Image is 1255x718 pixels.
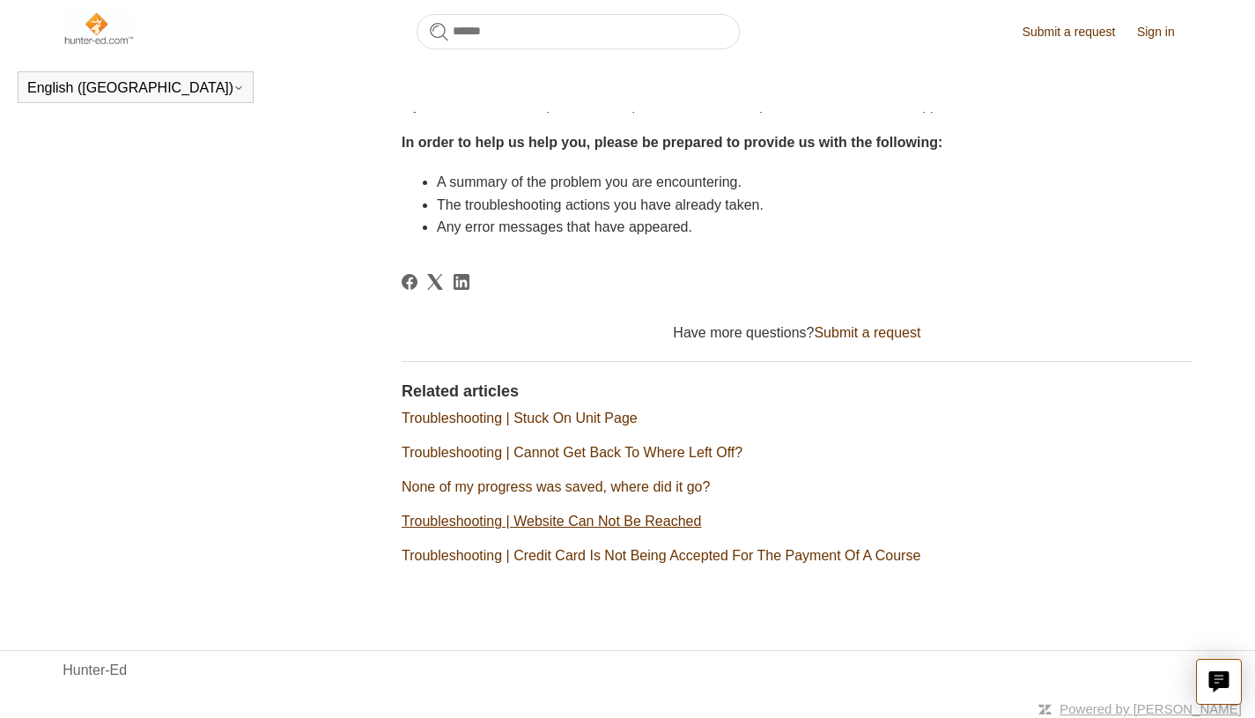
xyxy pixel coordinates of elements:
strong: In order to help us help you, please be prepared to provide us with the following: [402,135,942,150]
li: Any error messages that have appeared. [437,216,1192,239]
a: X Corp [427,274,443,290]
li: A summary of the problem you are encountering. [437,171,1192,194]
button: English ([GEOGRAPHIC_DATA]) [27,80,244,96]
svg: Share this page on LinkedIn [454,274,469,290]
svg: Share this page on Facebook [402,274,417,290]
a: Troubleshooting | Stuck On Unit Page [402,411,638,426]
a: Powered by [PERSON_NAME] [1059,701,1242,716]
li: The troubleshooting actions you have already taken. [437,194,1192,217]
img: Hunter-Ed Help Center home page [63,11,134,46]
h2: Related articles [402,380,1192,403]
a: LinkedIn [454,274,469,290]
svg: Share this page on X Corp [427,274,443,290]
div: Have more questions? [402,322,1192,344]
a: Facebook [402,274,417,290]
a: None of my progress was saved, where did it go? [402,479,710,494]
a: Troubleshooting | Cannot Get Back To Where Left Off? [402,445,742,460]
a: Sign in [1137,23,1192,41]
a: Troubleshooting | Website Can Not Be Reached [402,514,701,529]
input: Search [417,14,740,49]
a: Submit a request [1022,23,1133,41]
a: Hunter-Ed [63,660,127,681]
button: Live chat [1196,659,1242,705]
a: Troubleshooting | Credit Card Is Not Being Accepted For The Payment Of A Course [402,548,920,563]
a: Submit a request [814,325,920,340]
